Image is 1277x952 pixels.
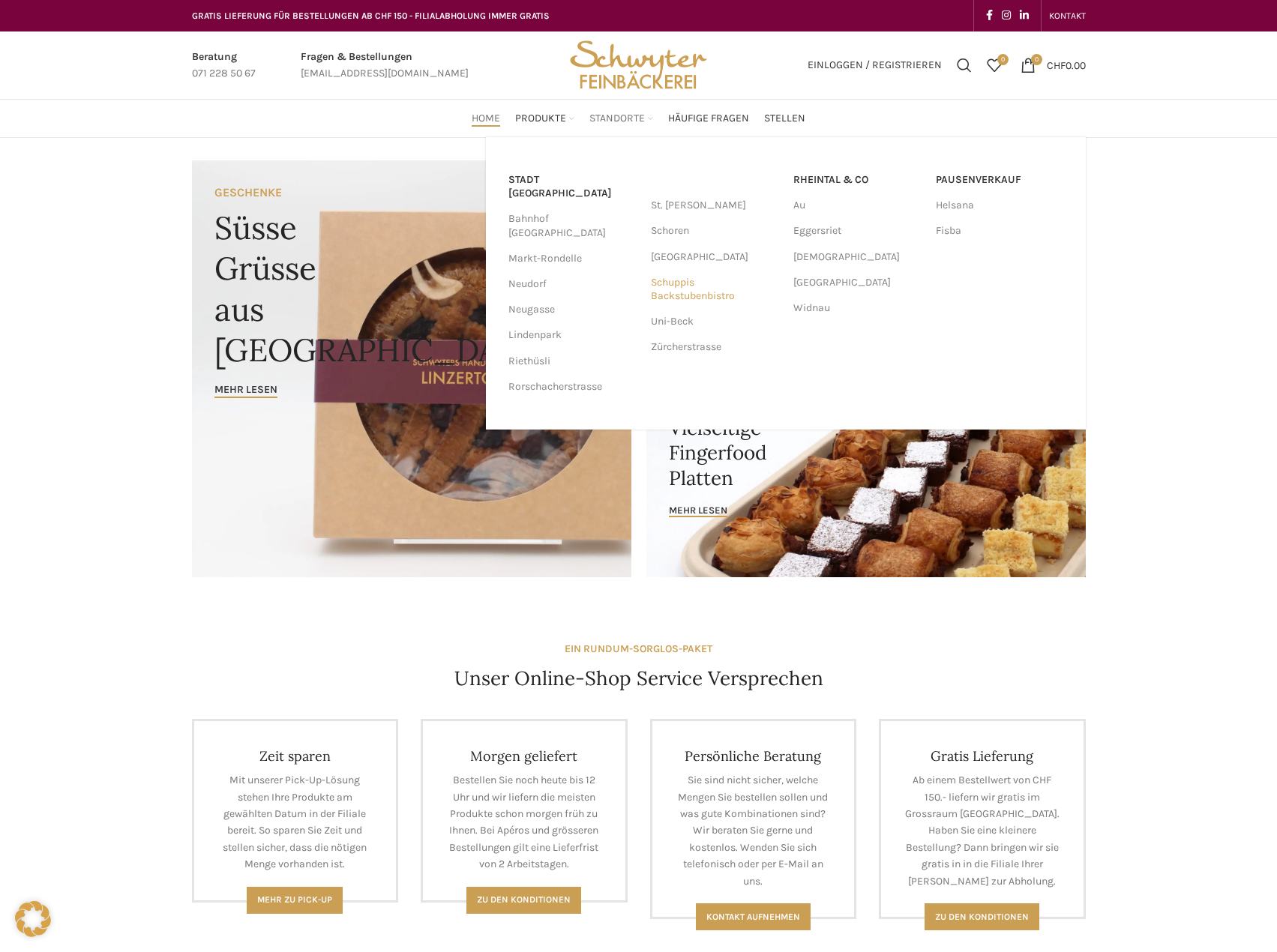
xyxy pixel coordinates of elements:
span: Home [472,112,500,126]
a: Suchen [949,50,979,80]
span: Stellen [764,112,805,126]
a: Infobox link [192,49,256,82]
a: Facebook social link [982,5,997,26]
p: Mit unserer Pick-Up-Lösung stehen Ihre Produkte am gewählten Datum in der Filiale bereit. So spar... [217,772,374,873]
a: Zu den konditionen [925,903,1039,930]
span: Kontakt aufnehmen [706,912,800,922]
a: Schuppis Backstubenbistro [651,270,778,309]
a: Uni-Beck [651,309,778,334]
span: Zu den konditionen [935,912,1029,922]
a: KONTAKT [1049,1,1086,31]
a: 0 CHF0.00 [1013,50,1093,80]
a: Mehr zu Pick-Up [247,887,343,914]
span: Standorte [589,112,645,126]
a: [GEOGRAPHIC_DATA] [793,270,921,295]
h4: Zeit sparen [217,747,374,765]
h4: Persönliche Beratung [675,747,832,765]
a: Lindenpark [508,322,636,348]
a: Markt-Rondelle [508,246,636,271]
a: Banner link [192,160,631,577]
a: Rorschacherstrasse [508,374,636,400]
span: Mehr zu Pick-Up [257,894,332,905]
span: 0 [1031,54,1042,65]
a: Eggersriet [793,218,921,244]
a: RHEINTAL & CO [793,167,921,193]
a: Zürcherstrasse [651,334,778,360]
bdi: 0.00 [1047,58,1086,71]
a: Widnau [793,295,921,321]
h4: Gratis Lieferung [904,747,1061,765]
span: Einloggen / Registrieren [808,60,942,70]
p: Sie sind nicht sicher, welche Mengen Sie bestellen sollen und was gute Kombinationen sind? Wir be... [675,772,832,890]
a: Kontakt aufnehmen [696,903,811,930]
div: Secondary navigation [1042,1,1093,31]
span: KONTAKT [1049,10,1086,21]
a: Zu den Konditionen [466,887,581,914]
a: Stellen [764,103,805,133]
span: Produkte [515,112,566,126]
a: Home [472,103,500,133]
strong: EIN RUNDUM-SORGLOS-PAKET [565,642,712,655]
a: Neugasse [508,297,636,322]
div: Meine Wunschliste [979,50,1009,80]
img: Bäckerei Schwyter [565,31,712,99]
span: Zu den Konditionen [477,894,571,905]
h4: Morgen geliefert [445,747,603,765]
a: Standorte [589,103,653,133]
a: Fisba [936,218,1063,244]
span: GRATIS LIEFERUNG FÜR BESTELLUNGEN AB CHF 150 - FILIALABHOLUNG IMMER GRATIS [192,10,550,21]
a: [GEOGRAPHIC_DATA] [651,244,778,270]
a: Helsana [936,193,1063,218]
a: Infobox link [301,49,469,82]
a: Einloggen / Registrieren [800,50,949,80]
a: Instagram social link [997,5,1015,26]
a: Bahnhof [GEOGRAPHIC_DATA] [508,206,636,245]
a: Site logo [565,58,712,70]
a: Linkedin social link [1015,5,1033,26]
h4: Unser Online-Shop Service Versprechen [454,665,823,692]
a: Häufige Fragen [668,103,749,133]
a: Banner link [646,368,1086,577]
div: Main navigation [184,103,1093,133]
a: Pausenverkauf [936,167,1063,193]
a: 0 [979,50,1009,80]
a: Stadt [GEOGRAPHIC_DATA] [508,167,636,206]
p: Bestellen Sie noch heute bis 12 Uhr und wir liefern die meisten Produkte schon morgen früh zu Ihn... [445,772,603,873]
span: CHF [1047,58,1066,71]
a: Produkte [515,103,574,133]
p: Ab einem Bestellwert von CHF 150.- liefern wir gratis im Grossraum [GEOGRAPHIC_DATA]. Haben Sie e... [904,772,1061,890]
span: 0 [997,54,1009,65]
a: St. [PERSON_NAME] [651,193,778,218]
a: Schoren [651,218,778,244]
a: Au [793,193,921,218]
span: Häufige Fragen [668,112,749,126]
a: Neudorf [508,271,636,297]
a: Riethüsli [508,349,636,374]
a: [DEMOGRAPHIC_DATA] [793,244,921,270]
